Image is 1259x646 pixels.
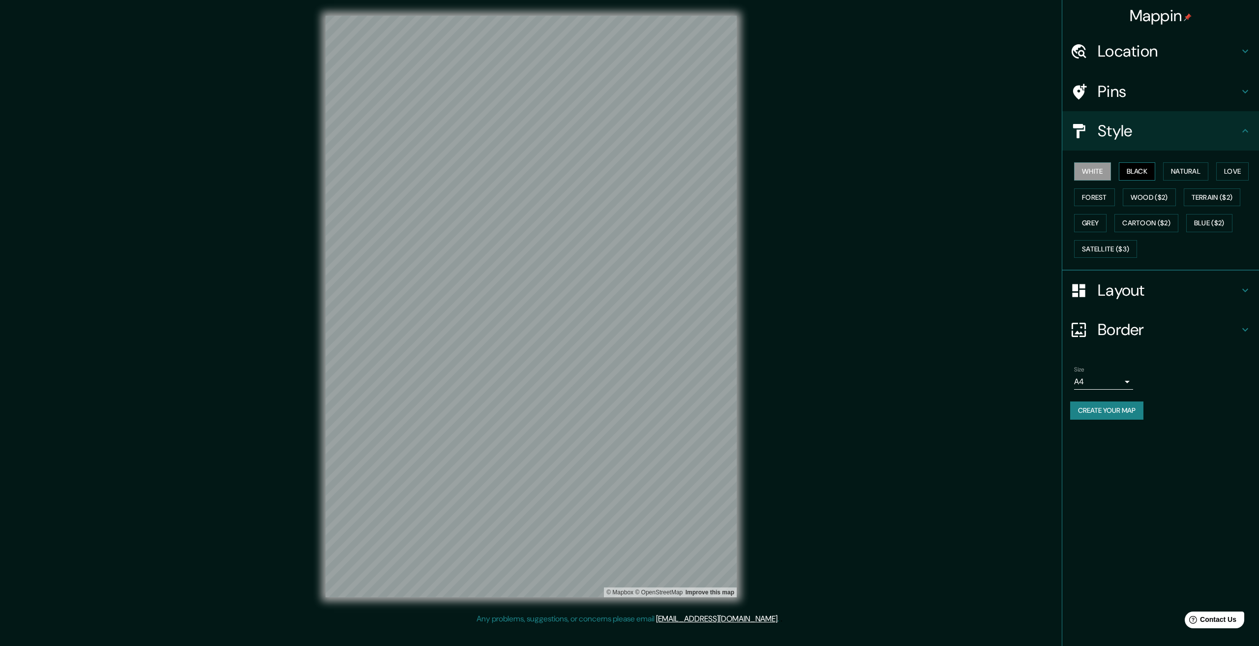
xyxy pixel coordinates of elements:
[1074,162,1111,181] button: White
[1130,6,1192,26] h4: Mappin
[1098,82,1239,101] h4: Pins
[779,613,780,625] div: .
[477,613,779,625] p: Any problems, suggestions, or concerns please email .
[326,16,737,597] canvas: Map
[1098,41,1239,61] h4: Location
[1074,374,1133,390] div: A4
[656,614,778,624] a: [EMAIL_ADDRESS][DOMAIN_NAME]
[635,589,683,596] a: OpenStreetMap
[1074,188,1115,207] button: Forest
[1098,320,1239,339] h4: Border
[1062,111,1259,151] div: Style
[1098,121,1239,141] h4: Style
[1171,608,1248,635] iframe: Help widget launcher
[1163,162,1208,181] button: Natural
[1123,188,1176,207] button: Wood ($2)
[1114,214,1178,232] button: Cartoon ($2)
[1184,188,1241,207] button: Terrain ($2)
[686,589,734,596] a: Map feedback
[1074,240,1137,258] button: Satellite ($3)
[1062,31,1259,71] div: Location
[1074,214,1107,232] button: Grey
[1184,13,1192,21] img: pin-icon.png
[1062,271,1259,310] div: Layout
[780,613,782,625] div: .
[1186,214,1232,232] button: Blue ($2)
[1119,162,1156,181] button: Black
[1062,310,1259,349] div: Border
[1070,401,1143,420] button: Create your map
[1098,280,1239,300] h4: Layout
[1062,72,1259,111] div: Pins
[1074,366,1084,374] label: Size
[1216,162,1249,181] button: Love
[606,589,633,596] a: Mapbox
